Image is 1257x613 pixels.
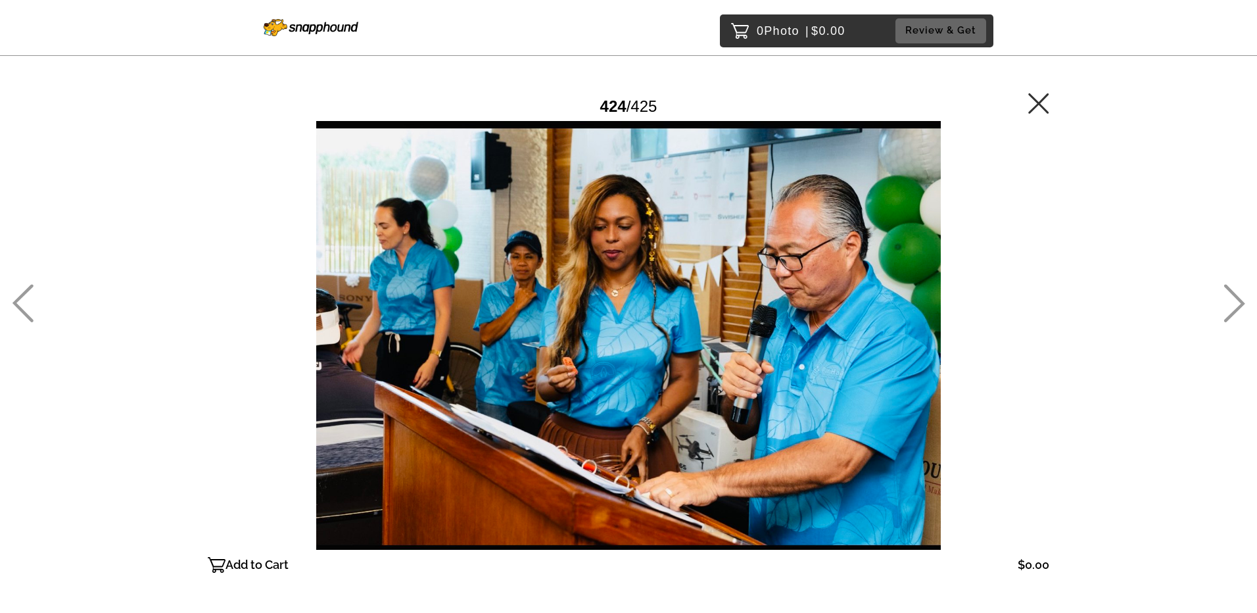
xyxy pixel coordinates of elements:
span: Photo [764,20,799,41]
a: Review & Get [895,18,990,43]
img: Snapphound Logo [264,19,358,36]
p: Add to Cart [225,554,289,576]
div: / [600,92,657,120]
span: 424 [600,97,627,115]
span: | [805,24,809,37]
span: 425 [630,97,657,115]
button: Review & Get [895,18,986,43]
p: $0.00 [1018,554,1049,576]
p: 0 $0.00 [757,20,845,41]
